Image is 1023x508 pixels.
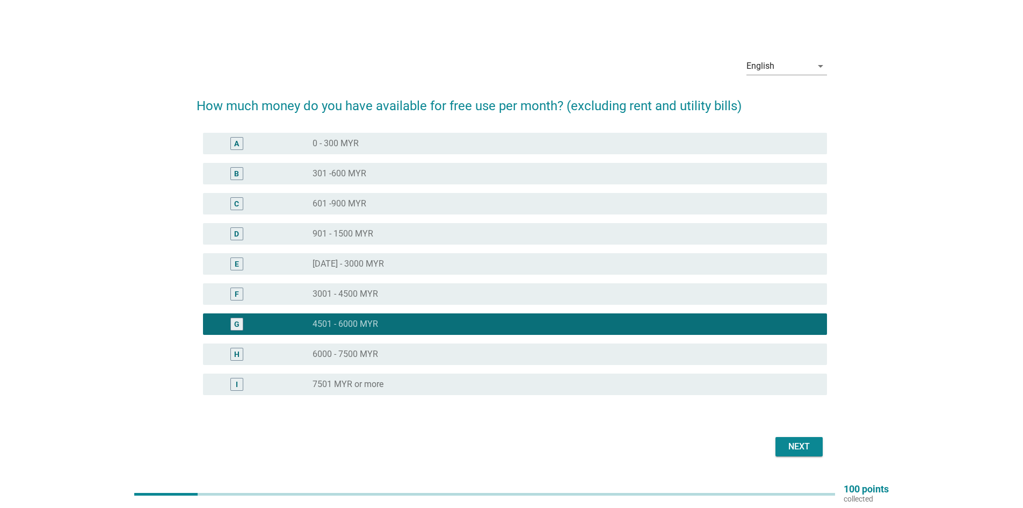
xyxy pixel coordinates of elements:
[313,228,373,239] label: 901 - 1500 MYR
[313,138,359,149] label: 0 - 300 MYR
[234,228,239,239] div: D
[844,484,889,494] p: 100 points
[235,258,239,269] div: E
[775,437,823,456] button: Next
[313,379,383,390] label: 7501 MYR or more
[313,289,378,299] label: 3001 - 4500 MYR
[236,378,238,390] div: I
[313,349,378,360] label: 6000 - 7500 MYR
[235,288,239,299] div: F
[234,318,240,330] div: G
[313,198,366,209] label: 601 -900 MYR
[313,259,384,269] label: [DATE] - 3000 MYR
[784,440,814,453] div: Next
[234,168,239,179] div: B
[234,138,239,149] div: A
[844,494,889,504] p: collected
[313,319,378,330] label: 4501 - 6000 MYR
[746,61,774,71] div: English
[234,348,240,360] div: H
[313,168,366,179] label: 301 -600 MYR
[234,198,239,209] div: C
[197,85,827,116] h2: How much money do you have available for free use per month? (excluding rent and utility bills)
[814,60,827,73] i: arrow_drop_down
